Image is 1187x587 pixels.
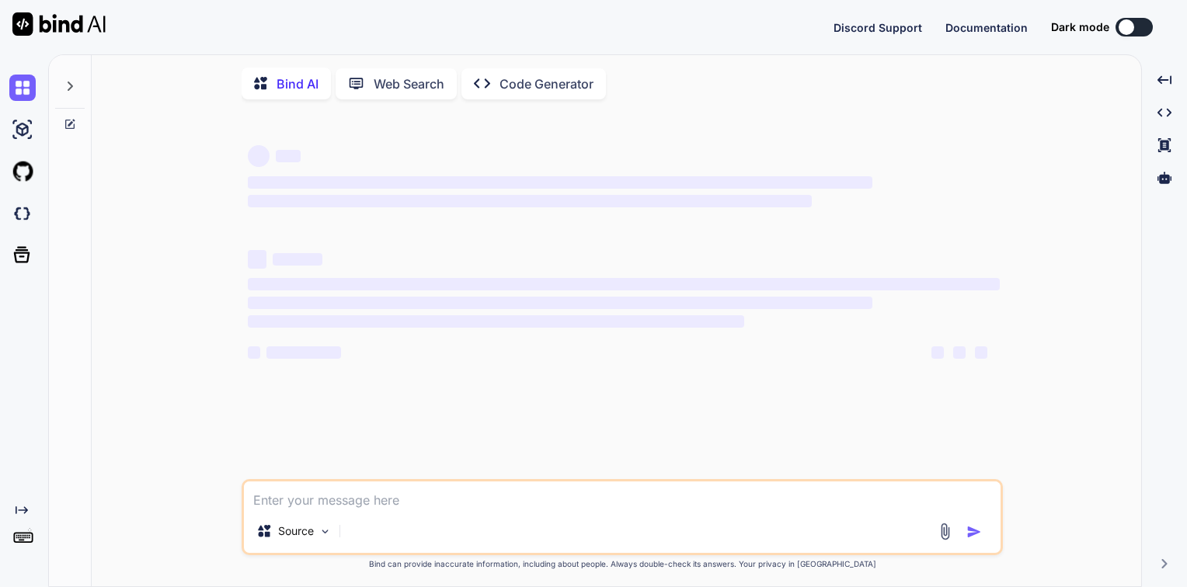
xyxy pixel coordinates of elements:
img: attachment [936,523,954,540]
img: darkCloudIdeIcon [9,200,36,227]
button: Documentation [945,19,1028,36]
p: Web Search [374,75,444,93]
span: ‌ [248,297,872,309]
p: Source [278,523,314,539]
span: ‌ [248,195,812,207]
span: ‌ [248,145,270,167]
span: ‌ [953,346,966,359]
img: chat [9,75,36,101]
span: ‌ [273,253,322,266]
span: ‌ [975,346,987,359]
p: Bind can provide inaccurate information, including about people. Always double-check its answers.... [242,558,1003,570]
p: Bind AI [277,75,319,93]
span: Documentation [945,21,1028,34]
span: ‌ [248,176,872,189]
p: Code Generator [500,75,593,93]
span: Dark mode [1051,19,1109,35]
img: githubLight [9,158,36,185]
span: ‌ [248,315,744,328]
span: ‌ [266,346,341,359]
span: ‌ [248,346,260,359]
img: icon [966,524,982,540]
button: Discord Support [834,19,922,36]
img: Bind AI [12,12,106,36]
span: ‌ [248,250,266,269]
span: ‌ [931,346,944,359]
span: ‌ [276,150,301,162]
span: ‌ [248,278,1000,290]
img: ai-studio [9,116,36,143]
span: Discord Support [834,21,922,34]
img: Pick Models [319,525,332,538]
